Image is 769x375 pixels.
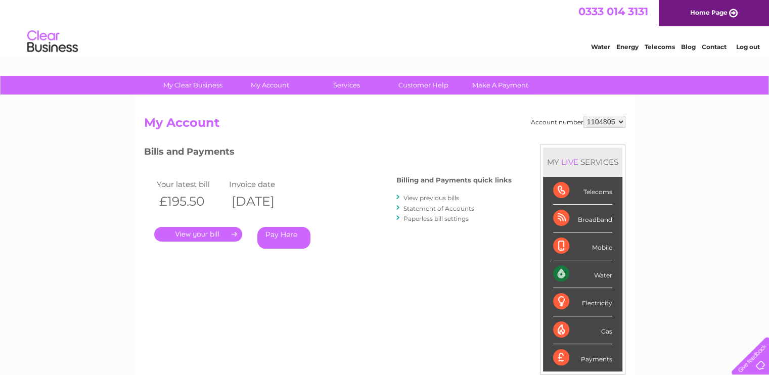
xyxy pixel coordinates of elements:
[151,76,235,95] a: My Clear Business
[154,227,242,242] a: .
[645,43,675,51] a: Telecoms
[305,76,388,95] a: Services
[553,232,612,260] div: Mobile
[702,43,727,51] a: Contact
[154,177,227,191] td: Your latest bill
[228,76,311,95] a: My Account
[144,145,512,162] h3: Bills and Payments
[591,43,610,51] a: Water
[227,191,299,212] th: [DATE]
[553,205,612,232] div: Broadband
[616,43,639,51] a: Energy
[553,260,612,288] div: Water
[227,177,299,191] td: Invoice date
[559,157,580,167] div: LIVE
[553,344,612,371] div: Payments
[396,176,512,184] h4: Billing and Payments quick links
[382,76,465,95] a: Customer Help
[257,227,310,249] a: Pay Here
[736,43,759,51] a: Log out
[27,26,78,57] img: logo.png
[543,148,622,176] div: MY SERVICES
[146,6,624,49] div: Clear Business is a trading name of Verastar Limited (registered in [GEOGRAPHIC_DATA] No. 3667643...
[553,177,612,205] div: Telecoms
[553,288,612,316] div: Electricity
[553,316,612,344] div: Gas
[144,116,625,135] h2: My Account
[403,194,459,202] a: View previous bills
[403,215,469,222] a: Paperless bill settings
[154,191,227,212] th: £195.50
[531,116,625,128] div: Account number
[459,76,542,95] a: Make A Payment
[681,43,696,51] a: Blog
[578,5,648,18] a: 0333 014 3131
[403,205,474,212] a: Statement of Accounts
